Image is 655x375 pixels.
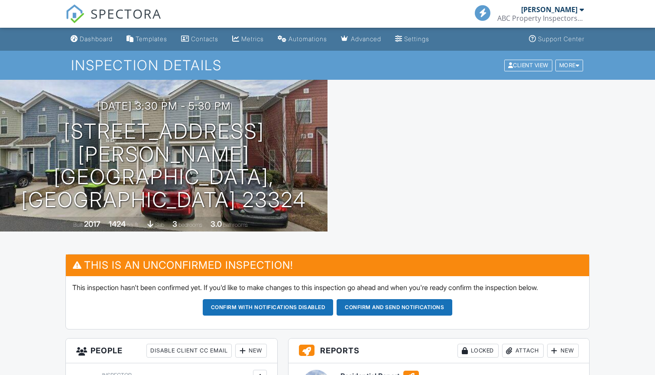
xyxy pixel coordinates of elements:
[73,222,83,228] span: Built
[146,344,232,358] div: Disable Client CC Email
[71,58,584,73] h1: Inspection Details
[538,35,584,42] div: Support Center
[66,254,589,276] h3: This is an Unconfirmed Inspection!
[155,222,164,228] span: slab
[203,299,334,316] button: Confirm with notifications disabled
[525,31,588,47] a: Support Center
[66,339,277,363] h3: People
[547,344,579,358] div: New
[123,31,171,47] a: Templates
[91,4,162,23] span: SPECTORA
[172,219,177,228] div: 3
[67,31,116,47] a: Dashboard
[241,35,264,42] div: Metrics
[14,120,314,212] h1: [STREET_ADDRESS][PERSON_NAME] [GEOGRAPHIC_DATA], [GEOGRAPHIC_DATA] 23324
[392,31,433,47] a: Settings
[497,14,584,23] div: ABC Property Inspectors LLC
[109,219,126,228] div: 1424
[235,344,267,358] div: New
[136,35,167,42] div: Templates
[80,35,113,42] div: Dashboard
[127,222,139,228] span: sq. ft.
[178,31,222,47] a: Contacts
[223,222,248,228] span: bathrooms
[555,59,584,71] div: More
[503,62,554,68] a: Client View
[191,35,218,42] div: Contacts
[84,219,101,228] div: 2017
[274,31,331,47] a: Automations (Basic)
[65,4,84,23] img: The Best Home Inspection Software - Spectora
[289,35,327,42] div: Automations
[97,100,231,112] h3: [DATE] 3:30 pm - 5:30 pm
[502,344,544,358] div: Attach
[457,344,499,358] div: Locked
[404,35,429,42] div: Settings
[504,59,552,71] div: Client View
[229,31,267,47] a: Metrics
[211,219,222,228] div: 3.0
[337,31,385,47] a: Advanced
[521,5,577,14] div: [PERSON_NAME]
[72,283,583,292] p: This inspection hasn't been confirmed yet. If you'd like to make changes to this inspection go ah...
[289,339,589,363] h3: Reports
[178,222,202,228] span: bedrooms
[351,35,381,42] div: Advanced
[337,299,452,316] button: Confirm and send notifications
[65,12,162,30] a: SPECTORA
